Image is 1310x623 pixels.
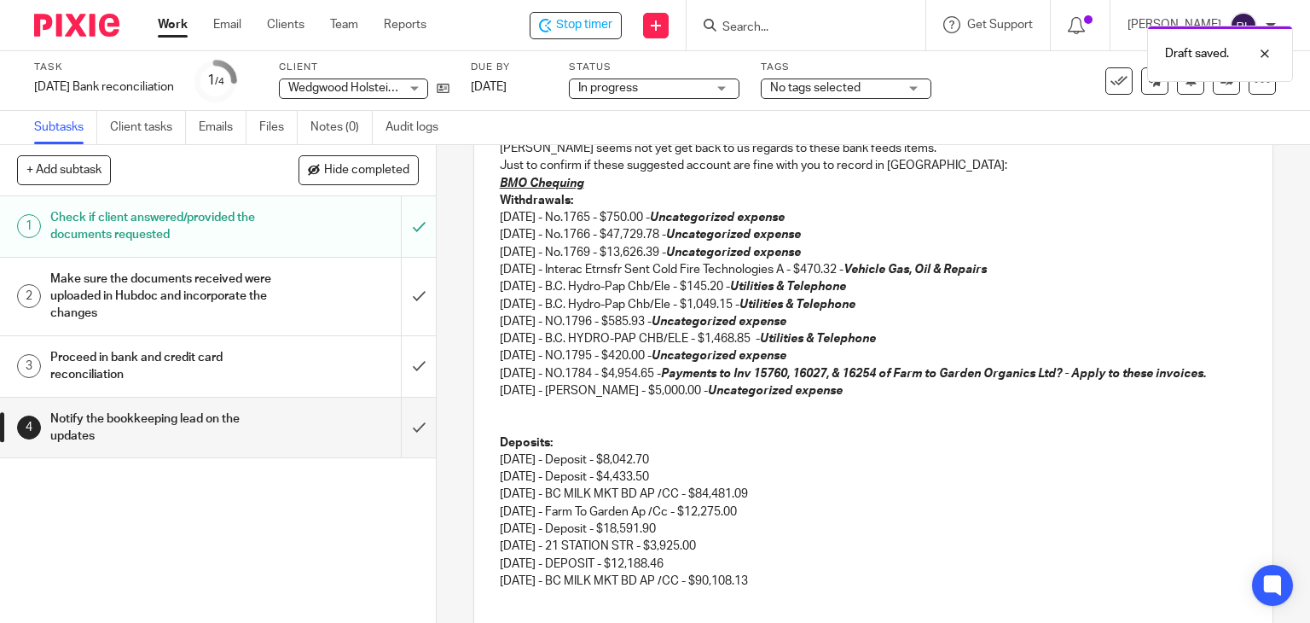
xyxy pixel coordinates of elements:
em: Uncategorized expense [652,316,786,328]
em: Uncategorized expense [652,350,786,362]
em: Uncategorized expense [650,212,785,224]
p: [DATE] - B.C. HYDRO-PAP CHB/ELE - $1,468.85 - [500,330,1248,347]
span: In progress [578,82,638,94]
label: Client [279,61,449,74]
p: [DATE] - B.C. Hydro-Pap Chb/Ele - $1,049.15 - [500,296,1248,313]
p: [DATE] - BC MILK MKT BD AP /CC - $90,108.13 [500,573,1248,590]
button: Hide completed [299,155,419,184]
a: Subtasks [34,111,97,144]
p: Draft saved. [1165,45,1229,62]
span: Hide completed [324,164,409,178]
em: Utilities & Telephone [730,281,846,293]
div: 1 [17,214,41,238]
p: [DATE] - No.1765 - $750.00 - [500,209,1248,226]
h1: Check if client answered/provided the documents requested [50,205,273,248]
h1: Proceed in bank and credit card reconciliation [50,345,273,388]
label: Due by [471,61,548,74]
em: Utilities & Telephone [739,299,855,311]
p: [DATE] - No.1769 - $13,626.39 - [500,244,1248,261]
a: Notes (0) [310,111,373,144]
p: [DATE] - Deposit - $18,591.90 [500,521,1248,538]
span: Wedgwood Holsteins Ltd. [288,82,424,94]
em: Utilities & Telephone [760,333,876,345]
a: Email [213,16,241,33]
div: Wedgwood Holsteins Ltd. - August 2025 Bank reconciliation [530,12,622,39]
div: August 2025 Bank reconciliation [34,79,174,96]
div: 3 [17,354,41,378]
p: [DATE] - 21 STATION STR - $3,925.00 [500,538,1248,555]
p: Just to confirm if these suggested account are fine with you to record in [GEOGRAPHIC_DATA]: [500,157,1248,174]
p: [DATE] - Deposit - $4,433.50 [500,469,1248,486]
em: Uncategorized expense [666,229,801,241]
img: svg%3E [1230,12,1257,39]
a: Team [330,16,358,33]
p: [DATE] - DEPOSIT - $12,188.46 [500,556,1248,573]
div: 1 [207,71,224,90]
p: [DATE] - BC MILK MKT BD AP /CC - $84,481.09 [500,486,1248,503]
a: Work [158,16,188,33]
p: [DATE] - Interac Etrnsfr Sent Cold Fire Technologies A - $470.32 - [500,261,1248,278]
p: [DATE] - [PERSON_NAME] - $5,000.00 - [500,382,1248,399]
p: [DATE] - Farm To Garden Ap /Cc - $12,275.00 [500,504,1248,521]
span: [DATE] [471,81,507,93]
label: Status [569,61,739,74]
small: /4 [215,77,224,86]
strong: Withdrawals: [500,195,573,207]
a: Client tasks [110,111,186,144]
a: Emails [199,111,246,144]
img: Pixie [34,14,119,37]
div: 4 [17,416,41,440]
a: Audit logs [385,111,451,144]
button: + Add subtask [17,155,111,184]
p: [DATE] - No.1766 - $47,729.78 - [500,226,1248,243]
h1: Make sure the documents received were uploaded in Hubdoc and incorporate the changes [50,266,273,327]
strong: Deposits: [500,437,553,449]
a: Clients [267,16,304,33]
span: Stop timer [556,16,612,34]
a: Reports [384,16,426,33]
em: Uncategorized expense [708,385,843,397]
em: Vehicle Gas, Oil & Repairs [843,264,987,276]
label: Task [34,61,174,74]
em: Uncategorized expense [666,247,801,259]
p: [DATE] - NO.1795 - $420.00 - [500,347,1248,364]
u: BMO Chequing [500,178,584,189]
div: 2 [17,284,41,308]
p: [DATE] - B.C. Hydro-Pap Chb/Ele - $145.20 - [500,278,1248,295]
h1: Notify the bookkeeping lead on the updates [50,406,273,450]
p: [DATE] - Deposit - $8,042.70 [500,451,1248,469]
a: Files [259,111,298,144]
p: [DATE] - NO.1796 - $585.93 - [500,313,1248,330]
span: No tags selected [770,82,861,94]
div: [DATE] Bank reconciliation [34,79,174,96]
em: Payments to Inv 15760, 16027, & 16254 of Farm to Garden Organics Ltd? - Apply to these invoices. [661,368,1206,380]
p: [PERSON_NAME] seems not yet get back to us regards to these bank feeds items. [500,140,1248,157]
p: [DATE] - NO.1784 - $4,954.65 - [500,365,1248,382]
